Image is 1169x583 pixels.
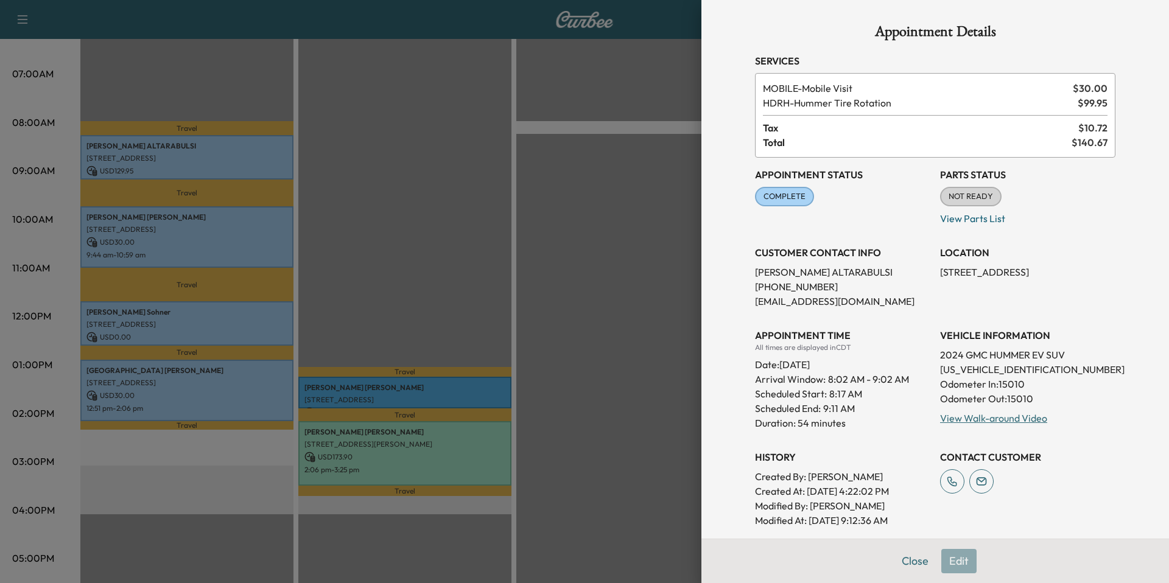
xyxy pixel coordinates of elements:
[755,416,930,430] p: Duration: 54 minutes
[755,401,821,416] p: Scheduled End:
[755,54,1115,68] h3: Services
[755,245,930,260] h3: CUSTOMER CONTACT INFO
[823,401,855,416] p: 9:11 AM
[894,549,936,573] button: Close
[941,190,1000,203] span: NOT READY
[755,265,930,279] p: [PERSON_NAME] ALTARABULSI
[940,362,1115,377] p: [US_VEHICLE_IDENTIFICATION_NUMBER]
[755,450,930,464] h3: History
[755,386,827,401] p: Scheduled Start:
[829,386,862,401] p: 8:17 AM
[755,498,930,513] p: Modified By : [PERSON_NAME]
[940,391,1115,406] p: Odometer Out: 15010
[755,469,930,484] p: Created By : [PERSON_NAME]
[940,377,1115,391] p: Odometer In: 15010
[755,24,1115,44] h1: Appointment Details
[1073,81,1108,96] span: $ 30.00
[940,167,1115,182] h3: Parts Status
[763,81,1068,96] span: Mobile Visit
[1078,120,1108,135] span: $ 10.72
[763,135,1072,150] span: Total
[940,265,1115,279] p: [STREET_ADDRESS]
[755,279,930,294] p: [PHONE_NUMBER]
[940,245,1115,260] h3: LOCATION
[755,513,930,528] p: Modified At : [DATE] 9:12:36 AM
[828,372,909,386] span: 8:02 AM - 9:02 AM
[755,328,930,343] h3: APPOINTMENT TIME
[1072,135,1108,150] span: $ 140.67
[755,294,930,309] p: [EMAIL_ADDRESS][DOMAIN_NAME]
[940,328,1115,343] h3: VEHICLE INFORMATION
[763,96,1073,110] span: Hummer Tire Rotation
[1078,96,1108,110] span: $ 99.95
[755,372,930,386] p: Arrival Window:
[940,347,1115,362] p: 2024 GMC HUMMER EV SUV
[755,484,930,498] p: Created At : [DATE] 4:22:02 PM
[756,190,813,203] span: COMPLETE
[940,450,1115,464] h3: CONTACT CUSTOMER
[755,352,930,372] div: Date: [DATE]
[755,343,930,352] div: All times are displayed in CDT
[940,206,1115,226] p: View Parts List
[755,167,930,182] h3: Appointment Status
[940,412,1047,424] a: View Walk-around Video
[763,120,1078,135] span: Tax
